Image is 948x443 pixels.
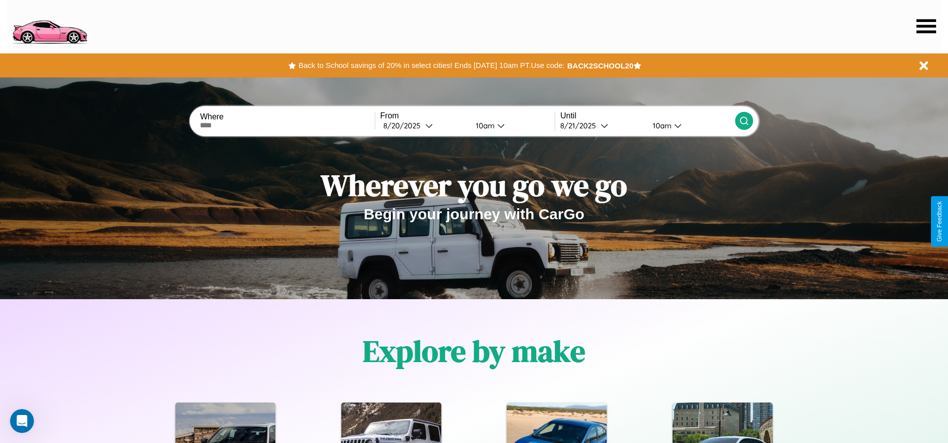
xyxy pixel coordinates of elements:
[560,111,735,120] label: Until
[648,121,674,130] div: 10am
[10,409,34,433] iframe: Intercom live chat
[471,121,497,130] div: 10am
[560,121,601,130] div: 8 / 21 / 2025
[383,121,425,130] div: 8 / 20 / 2025
[645,120,735,131] button: 10am
[296,58,567,72] button: Back to School savings of 20% in select cities! Ends [DATE] 10am PT.Use code:
[7,5,91,46] img: logo
[380,111,555,120] label: From
[936,201,943,242] div: Give Feedback
[200,112,374,121] label: Where
[363,331,585,372] h1: Explore by make
[380,120,468,131] button: 8/20/2025
[567,61,634,70] b: BACK2SCHOOL20
[468,120,555,131] button: 10am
